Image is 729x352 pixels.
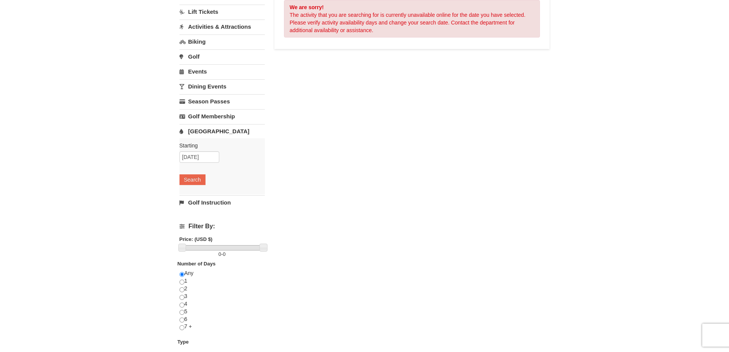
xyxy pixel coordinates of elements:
strong: Price: (USD $) [179,236,213,242]
a: Golf Instruction [179,195,265,210]
strong: Type [178,339,189,345]
a: Biking [179,34,265,49]
a: Golf Membership [179,109,265,123]
h4: Filter By: [179,223,265,230]
a: Dining Events [179,79,265,93]
a: Season Passes [179,94,265,108]
button: Search [179,174,205,185]
label: Starting [179,142,259,149]
strong: Number of Days [178,261,216,267]
a: [GEOGRAPHIC_DATA] [179,124,265,138]
label: - [179,250,265,258]
span: 0 [219,251,221,257]
a: Events [179,64,265,79]
strong: We are sorry! [290,4,324,10]
span: 0 [223,251,225,257]
div: Any 1 2 3 4 5 6 7 + [179,270,265,338]
a: Golf [179,49,265,64]
a: Activities & Attractions [179,20,265,34]
a: Lift Tickets [179,5,265,19]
